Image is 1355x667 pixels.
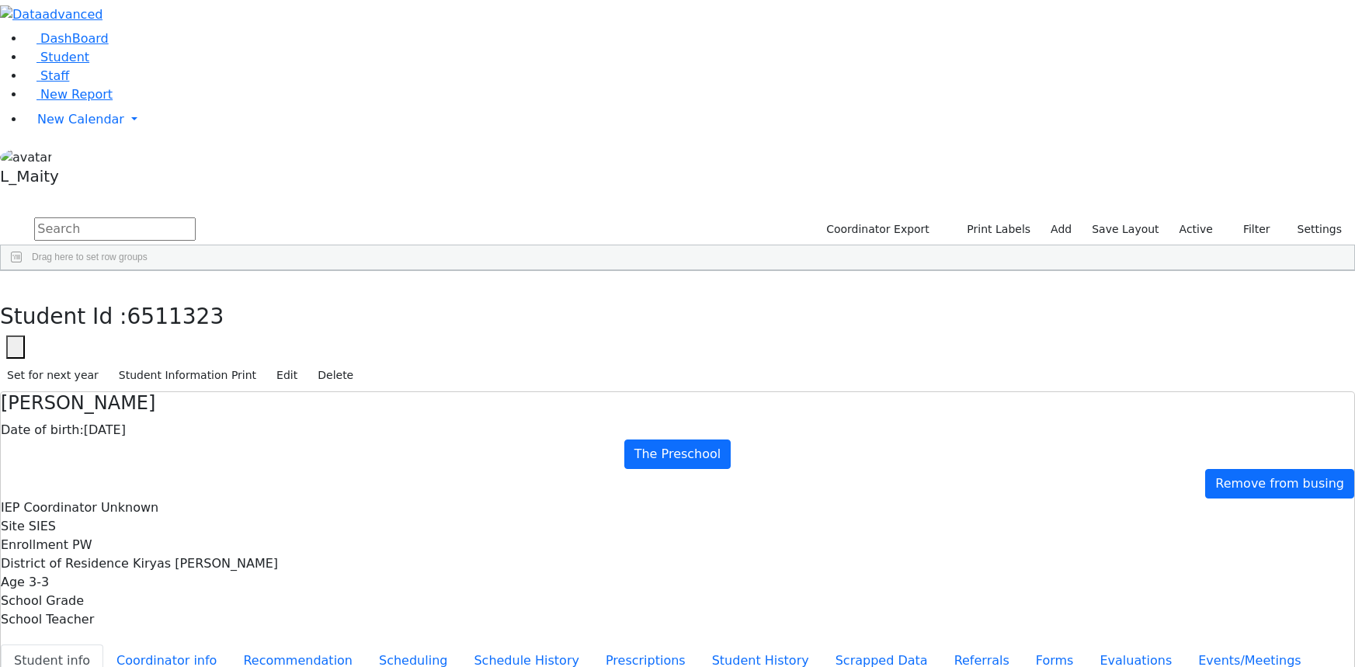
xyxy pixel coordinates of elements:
[1173,217,1220,241] label: Active
[1,536,68,554] label: Enrollment
[1,499,97,517] label: IEP Coordinator
[25,50,89,64] a: Student
[101,500,158,515] span: Unknown
[1205,469,1354,499] a: Remove from busing
[40,50,89,64] span: Student
[37,112,124,127] span: New Calendar
[25,31,109,46] a: DashBoard
[29,575,49,589] span: 3-3
[1,392,1354,415] h4: [PERSON_NAME]
[1,573,25,592] label: Age
[40,68,69,83] span: Staff
[1,421,84,439] label: Date of birth:
[1,517,25,536] label: Site
[269,363,304,387] button: Edit
[25,104,1355,135] a: New Calendar
[624,439,731,469] a: The Preschool
[127,304,224,329] span: 6511323
[25,87,113,102] a: New Report
[1,554,129,573] label: District of Residence
[32,252,148,262] span: Drag here to set row groups
[1085,217,1166,241] button: Save Layout
[1223,217,1277,241] button: Filter
[40,87,113,102] span: New Report
[34,217,196,241] input: Search
[1,592,84,610] label: School Grade
[1277,217,1349,241] button: Settings
[949,217,1037,241] button: Print Labels
[29,519,56,533] span: SIES
[1,421,1354,439] div: [DATE]
[1044,217,1079,241] a: Add
[40,31,109,46] span: DashBoard
[816,217,936,241] button: Coordinator Export
[72,537,92,552] span: PW
[1,610,94,629] label: School Teacher
[112,363,263,387] button: Student Information Print
[1215,476,1344,491] span: Remove from busing
[311,363,360,387] button: Delete
[133,556,278,571] span: Kiryas [PERSON_NAME]
[25,68,69,83] a: Staff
